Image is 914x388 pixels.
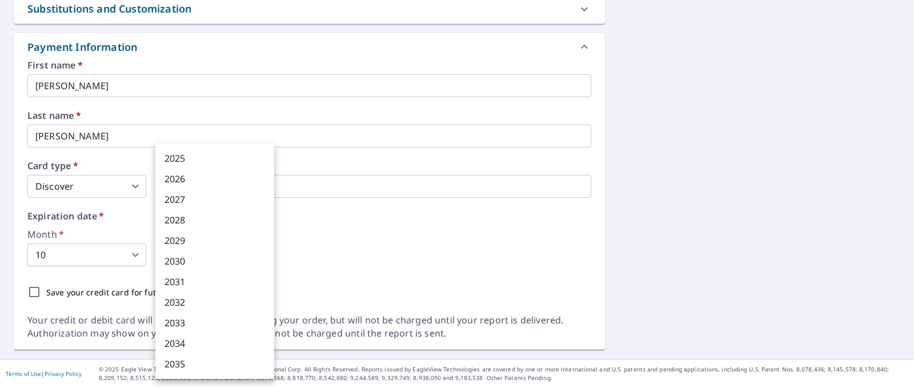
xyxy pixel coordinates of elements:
li: 2028 [155,210,274,230]
li: 2034 [155,333,274,354]
li: 2033 [155,313,274,333]
li: 2029 [155,230,274,251]
li: 2032 [155,292,274,313]
li: 2035 [155,354,274,374]
li: 2026 [155,169,274,189]
li: 2025 [155,148,274,169]
li: 2027 [155,189,274,210]
li: 2030 [155,251,274,271]
li: 2031 [155,271,274,292]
